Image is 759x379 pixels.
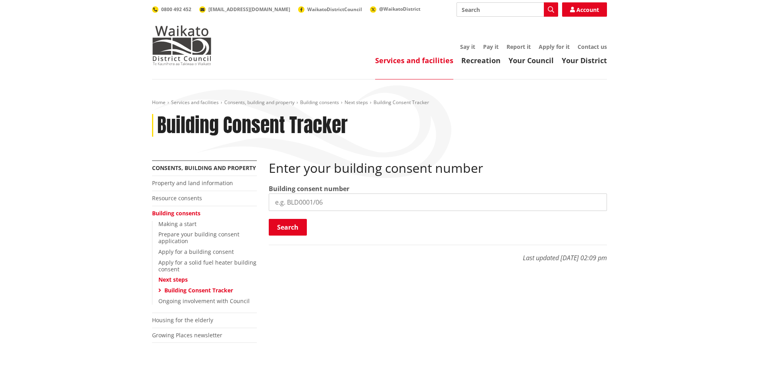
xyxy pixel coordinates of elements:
[509,56,554,65] a: Your Council
[199,6,290,13] a: [EMAIL_ADDRESS][DOMAIN_NAME]
[562,2,607,17] a: Account
[460,43,475,50] a: Say it
[158,248,234,255] a: Apply for a building consent
[300,99,339,106] a: Building consents
[457,2,558,17] input: Search input
[161,6,191,13] span: 0800 492 452
[152,99,607,106] nav: breadcrumb
[507,43,531,50] a: Report it
[152,164,256,172] a: Consents, building and property
[269,184,349,193] label: Building consent number
[370,6,420,12] a: @WaikatoDistrict
[152,6,191,13] a: 0800 492 452
[158,297,250,305] a: Ongoing involvement with Council
[345,99,368,106] a: Next steps
[375,56,453,65] a: Services and facilities
[539,43,570,50] a: Apply for it
[171,99,219,106] a: Services and facilities
[164,286,233,294] a: Building Consent Tracker
[307,6,362,13] span: WaikatoDistrictCouncil
[152,179,233,187] a: Property and land information
[379,6,420,12] span: @WaikatoDistrict
[152,194,202,202] a: Resource consents
[208,6,290,13] span: [EMAIL_ADDRESS][DOMAIN_NAME]
[157,114,348,137] h1: Building Consent Tracker
[562,56,607,65] a: Your District
[483,43,499,50] a: Pay it
[224,99,295,106] a: Consents, building and property
[269,160,607,176] h2: Enter your building consent number
[269,193,607,211] input: e.g. BLD0001/06
[152,316,213,324] a: Housing for the elderly
[269,245,607,263] p: Last updated [DATE] 02:09 pm
[158,259,256,273] a: Apply for a solid fuel heater building consent​
[152,99,166,106] a: Home
[158,276,188,283] a: Next steps
[578,43,607,50] a: Contact us
[269,219,307,236] button: Search
[374,99,429,106] span: Building Consent Tracker
[461,56,501,65] a: Recreation
[298,6,362,13] a: WaikatoDistrictCouncil
[158,230,239,245] a: Prepare your building consent application
[158,220,196,228] a: Making a start
[152,209,200,217] a: Building consents
[152,25,212,65] img: Waikato District Council - Te Kaunihera aa Takiwaa o Waikato
[152,331,222,339] a: Growing Places newsletter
